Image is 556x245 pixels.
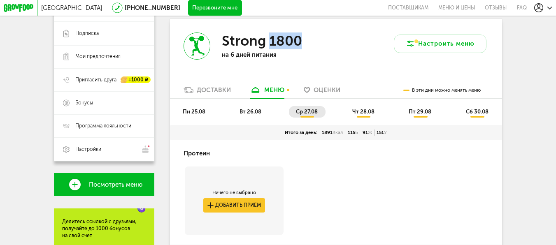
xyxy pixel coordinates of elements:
[184,146,210,161] h4: Протеин
[75,53,121,60] span: Мои предпочтения
[75,122,131,129] span: Программа лояльности
[333,129,343,135] span: Ккал
[179,86,235,98] a: Доставки
[183,109,205,115] span: пн 25.08
[62,218,147,239] div: Делитесь ссылкой с друзьями, получайте до 1000 бонусов на свой счет
[320,129,345,136] div: 1891
[75,99,93,106] span: Бонусы
[296,109,318,115] span: ср 27.08
[375,129,389,136] div: 151
[54,138,154,161] a: Настройки
[125,4,180,12] a: [PHONE_NUMBER]
[368,129,372,135] span: Ж
[41,4,102,12] span: [GEOGRAPHIC_DATA]
[264,86,284,94] div: меню
[355,129,358,135] span: Б
[54,91,154,114] a: Бонусы
[384,129,387,135] span: У
[466,109,489,115] span: сб 30.08
[75,76,116,83] span: Пригласить друга
[222,32,302,49] h3: Strong 1800
[75,146,101,153] span: Настройки
[197,86,231,94] div: Доставки
[240,109,261,115] span: вт 26.08
[345,129,360,136] div: 115
[54,173,154,196] a: Посмотреть меню
[283,129,320,136] div: Итого за день:
[314,86,340,94] span: Оценки
[121,76,151,83] div: +1000 ₽
[203,198,265,213] button: Добавить приём
[75,30,99,37] span: Подписка
[394,35,486,53] button: Настроить меню
[246,86,288,98] a: меню
[222,51,322,58] p: на 6 дней питания
[409,109,431,115] span: пт 29.08
[300,86,344,98] a: Оценки
[54,114,154,137] a: Программа лояльности
[54,22,154,45] a: Подписка
[403,82,481,98] div: В эти дни можно менять меню
[54,68,154,91] a: Пригласить друга +1000 ₽
[54,45,154,68] a: Мои предпочтения
[360,129,374,136] div: 91
[352,109,375,115] span: чт 28.08
[203,190,265,196] div: Ничего не выбрано
[89,181,142,188] span: Посмотреть меню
